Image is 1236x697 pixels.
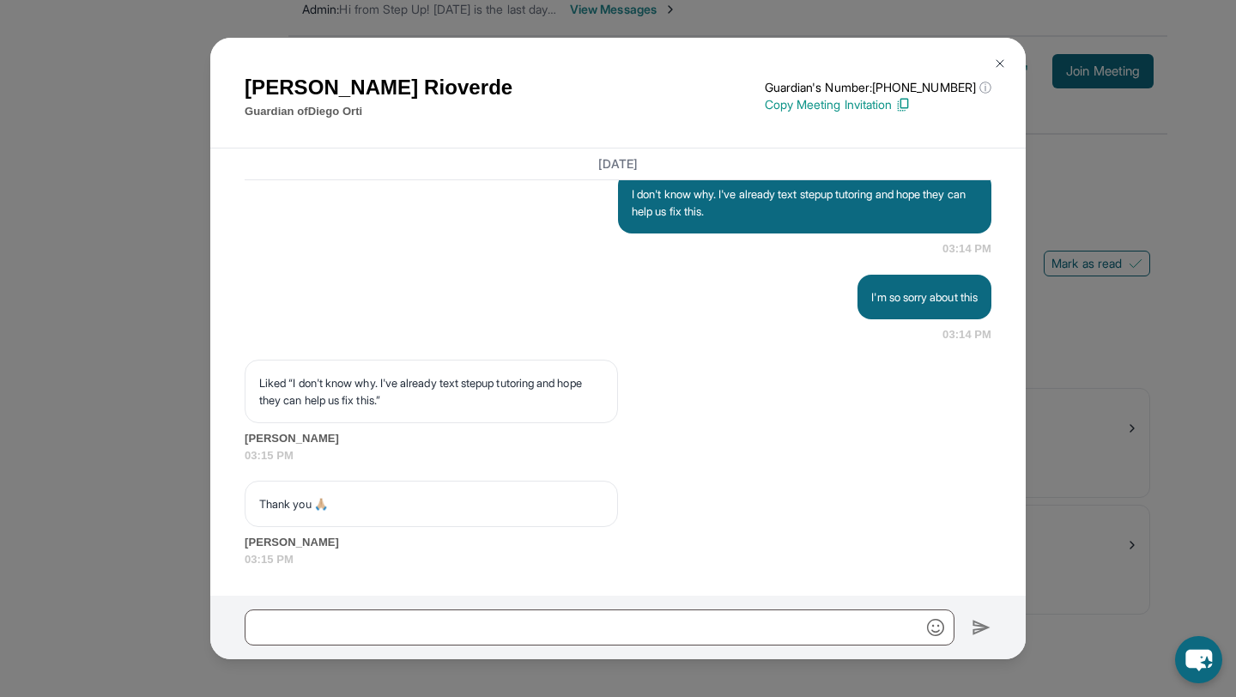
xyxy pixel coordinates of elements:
[245,430,991,447] span: [PERSON_NAME]
[765,79,991,96] p: Guardian's Number: [PHONE_NUMBER]
[259,495,603,512] p: Thank you 🙏🏼
[245,72,512,103] h1: [PERSON_NAME] Rioverde
[245,534,991,551] span: [PERSON_NAME]
[765,96,991,113] p: Copy Meeting Invitation
[927,619,944,636] img: Emoji
[1175,636,1222,683] button: chat-button
[871,288,978,306] p: I'm so sorry about this
[245,155,991,173] h3: [DATE]
[942,326,991,343] span: 03:14 PM
[993,57,1007,70] img: Close Icon
[245,103,512,120] p: Guardian of Diego Orti
[972,617,991,638] img: Send icon
[942,240,991,258] span: 03:14 PM
[245,551,991,568] span: 03:15 PM
[259,374,603,409] p: Liked “I don't know why. I've already text stepup tutoring and hope they can help us fix this.”
[979,79,991,96] span: ⓘ
[245,447,991,464] span: 03:15 PM
[632,185,978,220] p: I don't know why. I've already text stepup tutoring and hope they can help us fix this.
[895,97,911,112] img: Copy Icon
